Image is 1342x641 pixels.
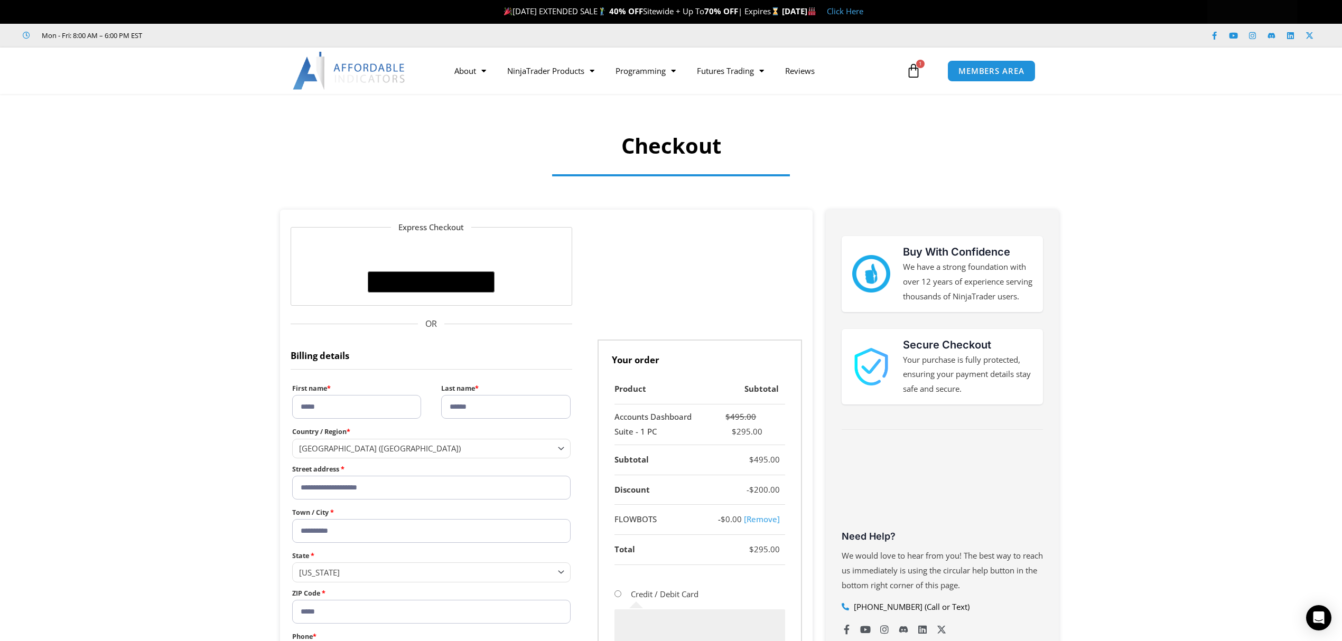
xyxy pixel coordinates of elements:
[749,454,754,465] span: $
[732,426,737,437] span: $
[852,255,890,293] img: mark thumbs good 43913 | Affordable Indicators – NinjaTrader
[749,544,780,554] bdi: 295.00
[749,454,780,465] bdi: 495.00
[842,448,1043,527] iframe: Customer reviews powered by Trustpilot
[771,7,779,15] img: ⌛
[292,463,571,476] label: Street address
[732,426,762,437] bdi: 295.00
[749,484,780,495] bdi: 200.00
[631,589,698,599] label: Credit / Debit Card
[614,544,635,554] strong: Total
[501,6,781,16] span: [DATE] EXTENDED SALE Sitewide + Up To | Expires
[827,6,863,16] a: Click Here
[725,411,730,422] span: $
[775,59,825,83] a: Reviews
[721,514,742,524] span: 0.00
[747,484,749,495] span: -
[958,67,1024,75] span: MEMBERS AREA
[366,241,497,268] iframe: Secure express checkout frame
[299,443,554,454] span: United States (US)
[842,550,1043,590] span: We would love to hear from you! The best way to reach us immediately is using the circular help b...
[686,59,775,83] a: Futures Trading
[291,316,572,332] span: OR
[614,454,649,465] strong: Subtotal
[749,484,754,495] span: $
[890,55,937,86] a: 1
[292,562,571,582] span: State
[614,404,707,445] td: Accounts Dashboard Suite - 1 PC
[157,30,315,41] iframe: Customer reviews powered by Trustpilot
[292,439,571,458] span: Country / Region
[947,60,1036,82] a: MEMBERS AREA
[903,337,1033,353] h3: Secure Checkout
[707,374,785,404] th: Subtotal
[293,52,406,90] img: LogoAI | Affordable Indicators – NinjaTrader
[782,6,816,16] strong: [DATE]
[321,131,1021,161] h1: Checkout
[808,7,816,15] img: 🏭
[292,549,571,562] label: State
[609,6,643,16] strong: 40% OFF
[497,59,605,83] a: NinjaTrader Products
[39,29,142,42] span: Mon - Fri: 8:00 AM – 6:00 PM EST
[368,271,495,293] button: Buy with GPay
[605,59,686,83] a: Programming
[598,7,606,15] img: 🏌️‍♂️
[721,514,725,524] span: $
[916,60,925,68] span: 1
[292,425,571,438] label: Country / Region
[1306,605,1331,630] div: Open Intercom Messenger
[504,7,512,15] img: 🎉
[614,475,707,505] th: Discount
[291,340,572,370] h3: Billing details
[749,544,754,554] span: $
[614,505,707,535] th: FLOWBOTS
[903,244,1033,260] h3: Buy With Confidence
[598,340,802,374] h3: Your order
[292,382,421,395] label: First name
[707,505,785,535] td: -
[744,514,780,524] a: Remove flowbots coupon
[292,587,571,600] label: ZIP Code
[444,59,903,83] nav: Menu
[903,260,1033,304] p: We have a strong foundation with over 12 years of experience serving thousands of NinjaTrader users.
[444,59,497,83] a: About
[842,530,1043,542] h3: Need Help?
[852,348,890,385] img: 1000913 | Affordable Indicators – NinjaTrader
[725,411,756,422] bdi: 495.00
[292,506,571,519] label: Town / City
[614,374,707,404] th: Product
[903,353,1033,397] p: Your purchase is fully protected, ensuring your payment details stay safe and secure.
[851,600,970,615] span: [PHONE_NUMBER] (Call or Text)
[391,220,471,235] legend: Express Checkout
[704,6,738,16] strong: 70% OFF
[299,567,554,578] span: Wisconsin
[441,382,570,395] label: Last name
